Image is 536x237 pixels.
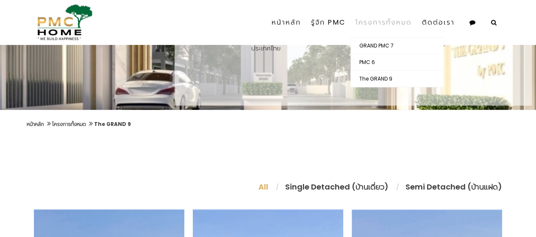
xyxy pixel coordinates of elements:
[351,54,443,70] a: PMC 6
[250,181,277,192] li: All
[27,120,44,128] a: หน้าหลัก
[350,8,417,37] a: โครงการทั้งหมด
[94,120,131,128] a: The GRAND 9
[417,8,460,37] a: ติดต่อเรา
[397,181,502,192] li: Semi Detached (บ้านแฝด)
[34,4,93,40] img: pmc-logo
[351,38,443,54] a: GRAND PMC 7
[267,8,306,37] a: หน้าหลัก
[277,181,397,192] li: Single Detached (บ้านเดี่ยว)
[351,71,443,87] a: The GRAND 9
[52,120,86,128] a: โครงการทั้งหมด
[306,8,350,37] a: รู้จัก PMC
